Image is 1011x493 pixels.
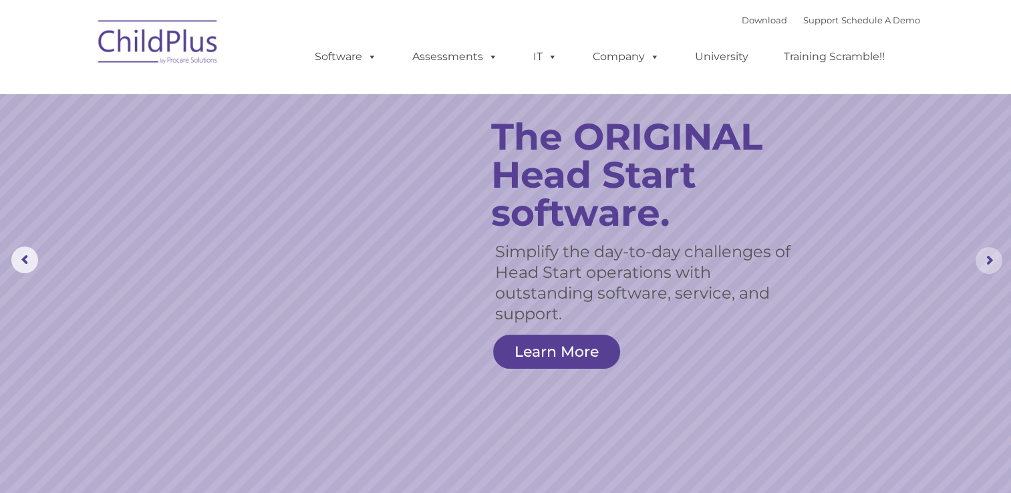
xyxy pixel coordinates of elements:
[399,43,511,70] a: Assessments
[92,11,225,77] img: ChildPlus by Procare Solutions
[682,43,762,70] a: University
[301,43,390,70] a: Software
[186,143,243,153] span: Phone number
[841,15,920,25] a: Schedule A Demo
[803,15,839,25] a: Support
[742,15,787,25] a: Download
[770,43,898,70] a: Training Scramble!!
[491,118,807,232] rs-layer: The ORIGINAL Head Start software.
[186,88,227,98] span: Last name
[520,43,571,70] a: IT
[495,241,791,324] rs-layer: Simplify the day-to-day challenges of Head Start operations with outstanding software, service, a...
[742,15,920,25] font: |
[493,335,620,369] a: Learn More
[579,43,673,70] a: Company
